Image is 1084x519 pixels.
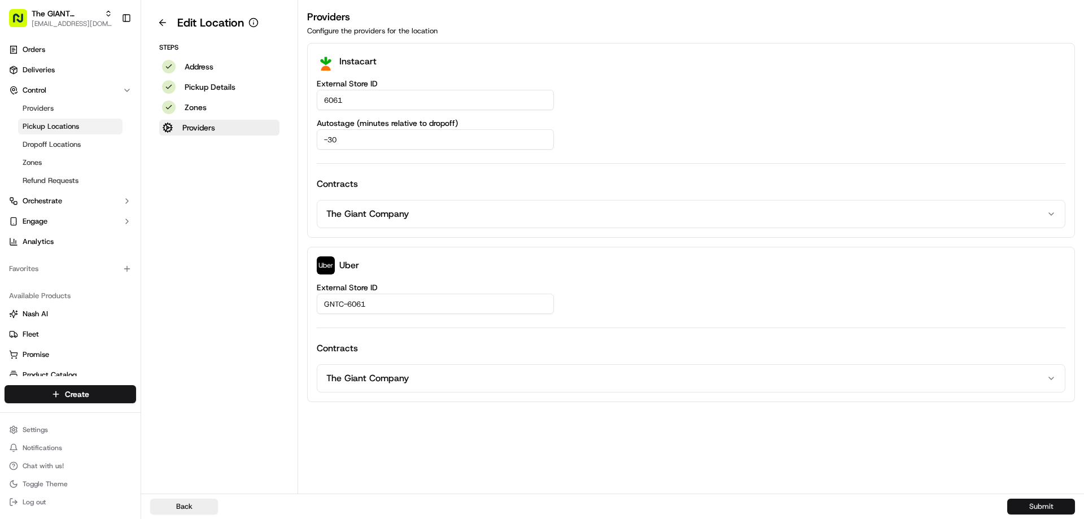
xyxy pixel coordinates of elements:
[23,45,45,55] span: Orders
[150,499,218,514] button: Back
[159,79,279,95] button: Pickup Details
[5,476,136,492] button: Toggle Theme
[5,422,136,438] button: Settings
[9,329,132,339] a: Fleet
[5,305,136,323] button: Nash AI
[11,11,34,34] img: Nash
[18,173,123,189] a: Refund Requests
[1007,499,1075,514] button: Submit
[317,365,1065,392] button: The Giant Company
[23,65,55,75] span: Deliveries
[317,80,1065,88] label: External Store ID
[23,425,48,434] span: Settings
[5,212,136,230] button: Engage
[182,122,215,133] p: Providers
[339,259,359,272] p: Uber
[5,260,136,278] div: Favorites
[5,458,136,474] button: Chat with us!
[18,119,123,134] a: Pickup Locations
[23,85,46,95] span: Control
[192,111,206,125] button: Start new chat
[23,176,78,186] span: Refund Requests
[23,370,77,380] span: Product Catalog
[5,81,136,99] button: Control
[7,159,91,180] a: 📗Knowledge Base
[23,237,54,247] span: Analytics
[5,346,136,364] button: Promise
[23,498,46,507] span: Log out
[5,494,136,510] button: Log out
[159,99,279,115] button: Zones
[23,479,68,489] span: Toggle Theme
[5,287,136,305] div: Available Products
[112,191,137,200] span: Pylon
[23,443,62,452] span: Notifications
[317,119,1065,127] label: Autostage (minutes relative to dropoff)
[5,366,136,384] button: Product Catalog
[317,200,1065,228] button: The Giant Company
[29,73,203,85] input: Got a question? Start typing here...
[339,55,377,68] p: Instacart
[159,120,279,136] button: Providers
[185,81,235,93] p: Pickup Details
[23,309,48,319] span: Nash AI
[95,165,104,174] div: 💻
[9,370,132,380] a: Product Catalog
[38,119,143,128] div: We're available if you need us!
[11,45,206,63] p: Welcome 👋
[23,216,47,226] span: Engage
[5,192,136,210] button: Orchestrate
[23,164,86,175] span: Knowledge Base
[5,5,117,32] button: The GIANT Company[EMAIL_ADDRESS][DOMAIN_NAME]
[11,165,20,174] div: 📗
[5,385,136,403] button: Create
[23,329,39,339] span: Fleet
[5,440,136,456] button: Notifications
[317,342,1065,355] h4: Contracts
[107,164,181,175] span: API Documentation
[317,256,335,274] img: profile_uber_ahold_partner.png
[23,121,79,132] span: Pickup Locations
[5,41,136,59] a: Orders
[5,61,136,79] a: Deliveries
[18,101,123,116] a: Providers
[23,158,42,168] span: Zones
[307,26,1075,36] p: Configure the providers for the location
[91,159,186,180] a: 💻API Documentation
[18,155,123,171] a: Zones
[185,61,213,72] p: Address
[5,325,136,343] button: Fleet
[9,350,132,360] a: Promise
[317,53,335,71] img: profile_instacart_ahold_partner.png
[23,103,54,114] span: Providers
[9,309,132,319] a: Nash AI
[5,233,136,251] a: Analytics
[159,59,279,75] button: Address
[185,102,207,113] p: Zones
[317,177,1065,191] h4: Contracts
[177,15,244,30] h1: Edit Location
[80,191,137,200] a: Powered byPylon
[32,8,100,19] button: The GIANT Company
[65,389,89,400] span: Create
[23,196,62,206] span: Orchestrate
[317,284,1065,291] label: External Store ID
[18,137,123,152] a: Dropoff Locations
[11,108,32,128] img: 1736555255976-a54dd68f-1ca7-489b-9aae-adbdc363a1c4
[307,9,1075,25] h3: Providers
[32,19,112,28] button: [EMAIL_ADDRESS][DOMAIN_NAME]
[38,108,185,119] div: Start new chat
[23,350,49,360] span: Promise
[159,43,279,52] p: Steps
[23,139,81,150] span: Dropoff Locations
[23,461,64,470] span: Chat with us!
